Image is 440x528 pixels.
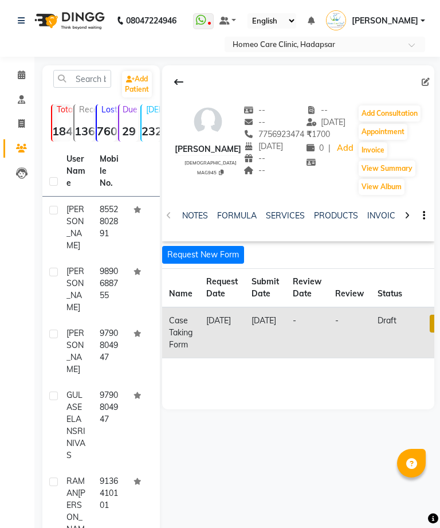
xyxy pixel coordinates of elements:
[126,5,176,37] b: 08047224946
[328,142,331,154] span: |
[352,15,418,27] span: [PERSON_NAME]
[245,307,286,358] td: [DATE]
[217,210,257,221] a: FORMULA
[162,269,199,308] th: Name
[326,10,346,30] img: Dr Komal Saste
[286,269,328,308] th: Review Date
[335,140,355,157] a: Add
[119,124,138,138] strong: 29
[52,124,71,138] strong: 18429
[53,70,111,88] input: Search by Name/Mobile/Email/Code
[245,269,286,308] th: Submit Date
[182,210,208,221] a: NOTES
[121,104,138,115] p: Due
[60,146,93,197] th: User Name
[328,269,371,308] th: Review
[93,320,126,382] td: 9790804947
[367,210,405,221] a: INVOICES
[191,104,225,139] img: avatar
[162,307,199,358] td: Case Taking Form
[243,141,283,151] span: [DATE]
[199,269,245,308] th: Request Date
[79,104,93,115] p: Recent
[66,204,84,251] span: [PERSON_NAME]
[167,71,191,93] div: Back to Client
[93,382,126,468] td: 9790804947
[74,124,93,138] strong: 1368
[359,161,415,177] button: View Summary
[101,104,116,115] p: Lost
[93,146,126,197] th: Mobile No.
[307,117,346,127] span: [DATE]
[66,266,84,312] span: [PERSON_NAME]
[66,328,84,374] span: [PERSON_NAME]
[371,307,409,358] td: draft
[146,104,160,115] p: [DEMOGRAPHIC_DATA]
[359,124,407,140] button: Appointment
[66,390,82,436] span: GULASEELAN
[392,482,429,517] iframe: chat widget
[286,307,328,358] td: -
[307,105,328,115] span: --
[307,143,324,153] span: 0
[93,197,126,259] td: 8552802891
[66,426,85,460] span: SRINIVAS
[307,129,330,139] span: 1700
[199,307,245,358] td: [DATE]
[314,210,358,221] a: PRODUCTS
[243,153,265,163] span: --
[93,259,126,320] td: 9890688755
[359,142,387,158] button: Invoice
[57,104,71,115] p: Total
[29,5,108,37] img: logo
[307,129,312,139] span: ₹
[359,179,404,195] button: View Album
[66,476,85,498] span: RAMAN
[97,124,116,138] strong: 760
[243,165,265,175] span: --
[162,246,244,264] button: Request New Form
[179,168,241,176] div: MAG945
[243,105,265,115] span: --
[328,307,371,358] td: -
[175,143,241,155] div: [PERSON_NAME]
[184,160,237,166] span: [DEMOGRAPHIC_DATA]
[142,124,160,138] strong: 2323
[371,269,409,308] th: Status
[266,210,305,221] a: SERVICES
[359,105,421,122] button: Add Consultation
[243,117,265,127] span: --
[243,129,304,139] span: 7756923474
[122,71,152,97] a: Add Patient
